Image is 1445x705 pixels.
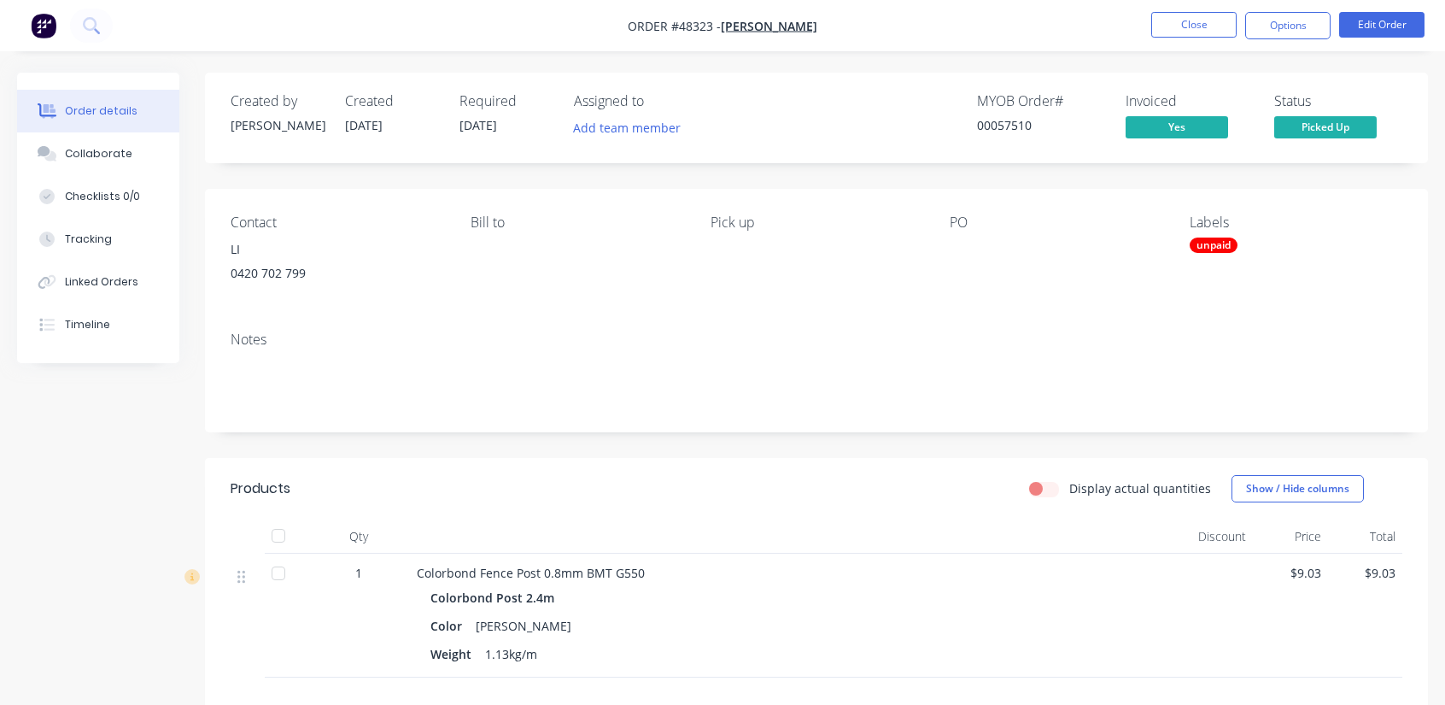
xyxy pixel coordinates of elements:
div: Required [459,93,553,109]
img: Factory [31,13,56,38]
div: Colorbond Post 2.4m [430,585,561,610]
div: [PERSON_NAME] [469,614,578,638]
button: Add team member [574,116,690,139]
button: Show / Hide columns [1231,475,1364,502]
div: unpaid [1190,238,1237,253]
div: Collaborate [65,146,132,162]
div: Tracking [65,232,112,247]
button: Checklists 0/0 [17,175,179,218]
div: PO [950,214,1162,231]
div: Timeline [65,317,110,332]
span: Order #48323 - [628,18,721,34]
span: $9.03 [1260,564,1320,582]
div: Linked Orders [65,274,138,290]
div: Status [1274,93,1402,109]
div: MYOB Order # [977,93,1105,109]
span: $9.03 [1335,564,1395,582]
div: Created [345,93,439,109]
div: [PERSON_NAME] [231,116,325,134]
div: Checklists 0/0 [65,189,140,204]
button: Order details [17,90,179,132]
div: Invoiced [1126,93,1254,109]
label: Display actual quantities [1069,479,1211,497]
div: Price [1253,520,1327,554]
button: Timeline [17,303,179,346]
button: Edit Order [1339,12,1425,38]
div: Order details [65,103,137,119]
div: Notes [231,332,1402,348]
a: [PERSON_NAME] [721,18,817,34]
div: 1.13kg/m [478,642,544,667]
button: Picked Up [1274,116,1377,142]
div: 00057510 [977,116,1105,134]
button: Collaborate [17,132,179,175]
button: Tracking [17,218,179,261]
div: Total [1328,520,1402,554]
div: Created by [231,93,325,109]
div: LI [231,238,443,261]
div: Qty [307,520,410,554]
div: LI0420 702 799 [231,238,443,292]
div: Products [231,479,290,499]
span: Picked Up [1274,116,1377,138]
span: [DATE] [345,117,383,133]
button: Linked Orders [17,261,179,303]
button: Add team member [565,116,690,139]
div: Discount [1179,520,1253,554]
div: Labels [1190,214,1402,231]
div: 0420 702 799 [231,261,443,285]
span: [DATE] [459,117,497,133]
span: Colorbond Fence Post 0.8mm BMT G550 [417,565,645,581]
button: Options [1245,12,1331,39]
button: Close [1151,12,1237,38]
span: 1 [355,564,362,582]
div: Assigned to [574,93,745,109]
span: Yes [1126,116,1228,138]
div: Bill to [471,214,683,231]
div: Contact [231,214,443,231]
div: Pick up [711,214,923,231]
div: Weight [430,642,478,667]
div: Color [430,614,469,638]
